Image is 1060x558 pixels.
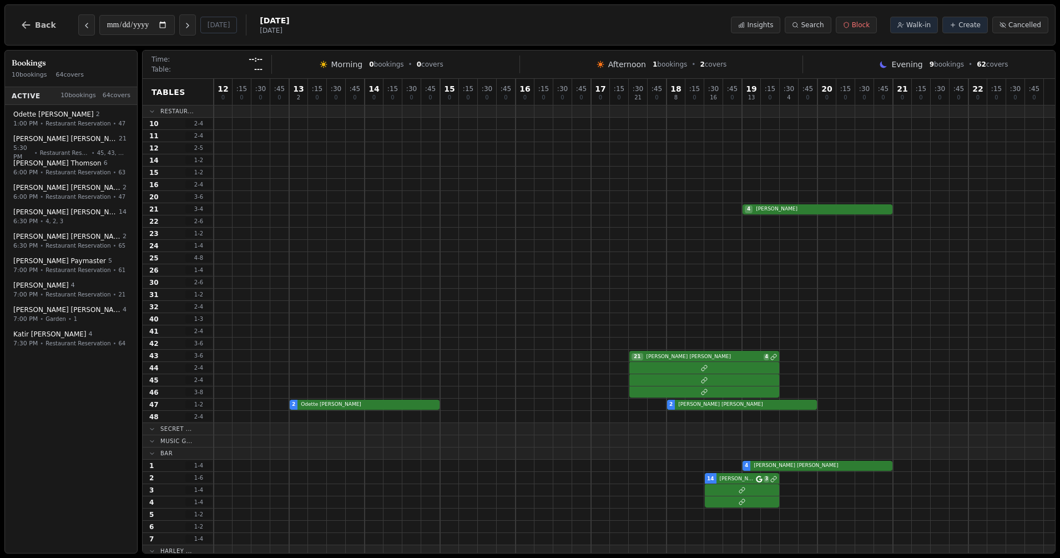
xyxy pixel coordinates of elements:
[104,159,108,168] span: 6
[123,232,127,242] span: 2
[149,217,159,226] span: 22
[46,193,110,201] span: Restaurant Reservation
[254,65,263,74] span: ---
[676,401,815,409] span: [PERSON_NAME] [PERSON_NAME]
[542,95,545,100] span: 0
[595,85,605,93] span: 17
[801,21,824,29] span: Search
[906,21,931,29] span: Walk-in
[152,87,185,98] span: Tables
[40,148,89,157] span: Restaurant Reservation
[802,86,813,92] span: : 45
[260,15,289,26] span: [DATE]
[751,462,890,470] span: [PERSON_NAME] [PERSON_NAME]
[315,95,319,100] span: 0
[463,86,473,92] span: : 15
[787,95,790,100] span: 4
[240,95,243,100] span: 0
[653,61,657,68] span: 1
[634,95,642,100] span: 21
[46,242,110,250] span: Restaurant Reservation
[185,400,212,409] span: 1 - 2
[13,281,69,290] span: [PERSON_NAME]
[576,86,587,92] span: : 45
[149,535,154,544] span: 7
[938,95,941,100] span: 0
[579,95,583,100] span: 0
[901,95,904,100] span: 0
[353,95,356,100] span: 0
[160,107,194,115] span: Restaur...
[746,85,756,93] span: 19
[617,95,620,100] span: 0
[274,86,285,92] span: : 45
[149,498,154,507] span: 4
[992,17,1048,33] button: Cancelled
[185,266,212,274] span: 1 - 4
[46,315,66,323] span: Garden
[670,85,681,93] span: 18
[185,156,212,164] span: 1 - 2
[97,148,127,157] span: 45, 43, 46, 44
[1008,21,1041,29] span: Cancelled
[13,168,38,177] span: 6:00 PM
[185,242,212,250] span: 1 - 4
[179,14,196,36] button: Next day
[221,95,225,100] span: 0
[972,85,983,93] span: 22
[710,95,717,100] span: 16
[754,205,890,213] span: [PERSON_NAME]
[149,376,159,385] span: 45
[152,65,171,74] span: Table:
[149,119,159,128] span: 10
[34,148,38,157] span: •
[825,95,829,100] span: 0
[599,95,602,100] span: 0
[785,17,831,33] button: Search
[71,281,75,290] span: 4
[40,168,43,177] span: •
[185,535,212,543] span: 1 - 4
[7,155,135,181] button: [PERSON_NAME] Thomson66:00 PM•Restaurant Reservation•63
[123,305,127,315] span: 4
[40,339,43,348] span: •
[89,330,93,339] span: 4
[149,486,154,495] span: 3
[935,86,945,92] span: : 30
[236,86,247,92] span: : 15
[482,86,492,92] span: : 30
[859,86,870,92] span: : 30
[501,86,511,92] span: : 45
[13,119,38,128] span: 1:00 PM
[674,95,678,100] span: 8
[655,95,658,100] span: 0
[930,61,934,68] span: 9
[331,59,363,70] span: Morning
[633,86,643,92] span: : 30
[13,339,38,348] span: 7:30 PM
[56,71,84,80] span: 64 covers
[428,95,432,100] span: 0
[46,339,110,348] span: Restaurant Reservation
[74,315,77,323] span: 1
[334,95,337,100] span: 0
[185,376,212,384] span: 2 - 4
[118,339,125,348] span: 64
[160,449,173,458] span: Bar
[958,21,981,29] span: Create
[96,110,100,119] span: 2
[806,95,809,100] span: 0
[13,134,117,143] span: [PERSON_NAME] [PERSON_NAME]
[149,193,159,202] span: 20
[103,91,130,100] span: 64 covers
[113,266,117,274] span: •
[13,314,38,324] span: 7:00 PM
[149,315,159,324] span: 40
[425,86,436,92] span: : 45
[149,474,154,482] span: 2
[768,95,771,100] span: 0
[185,351,212,360] span: 3 - 6
[417,60,443,69] span: covers
[13,159,102,168] span: [PERSON_NAME] Thomson
[185,290,212,299] span: 1 - 2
